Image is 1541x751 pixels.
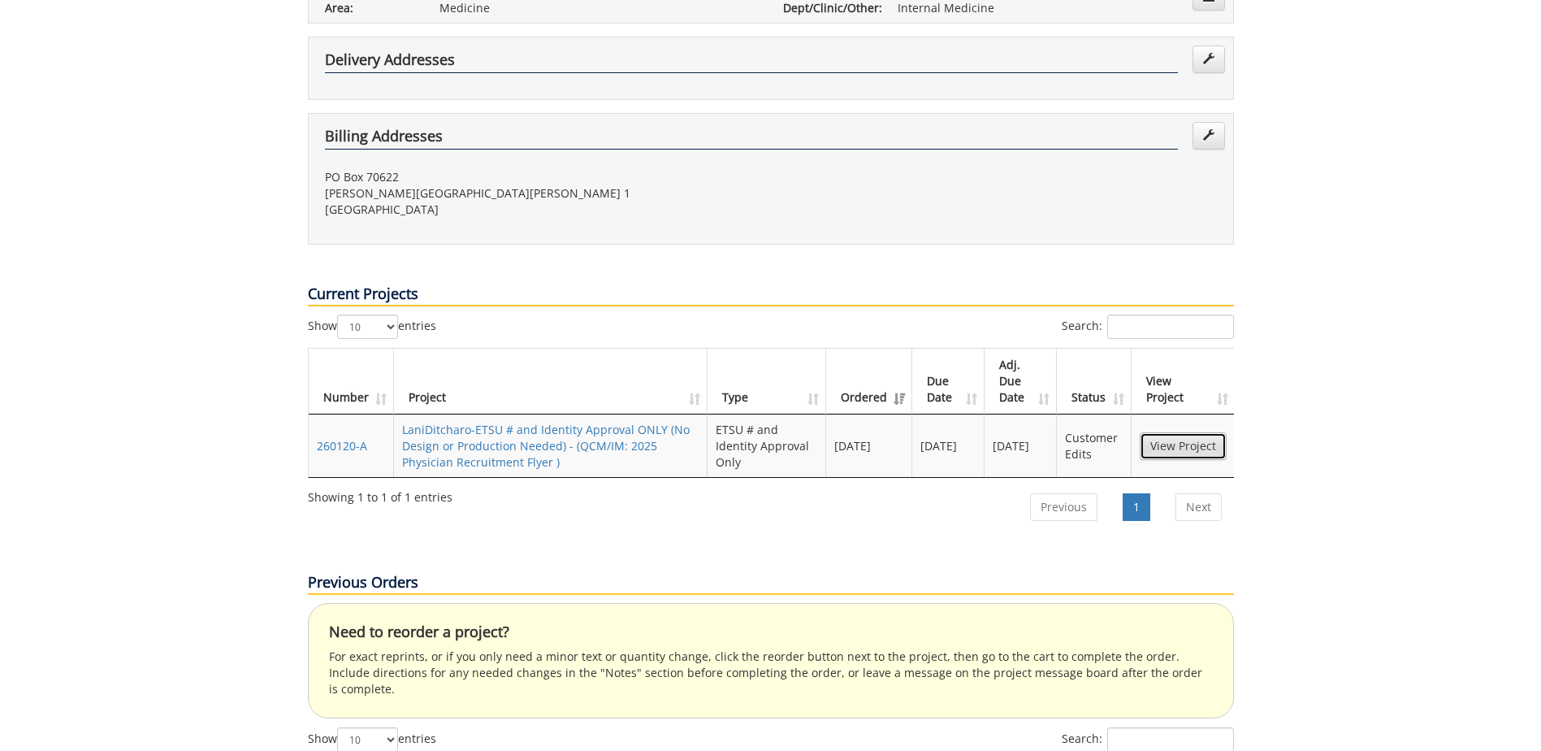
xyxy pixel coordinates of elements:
[308,572,1234,595] p: Previous Orders
[1057,415,1131,477] td: Customer Edits
[708,415,826,477] td: ETSU # and Identity Approval Only
[1132,349,1235,415] th: View Project: activate to sort column ascending
[325,128,1178,150] h4: Billing Addresses
[308,483,452,506] div: Showing 1 to 1 of 1 entries
[1140,432,1227,460] a: View Project
[1175,493,1222,521] a: Next
[308,284,1234,306] p: Current Projects
[329,649,1213,697] p: For exact reprints, or if you only need a minor text or quantity change, click the reorder button...
[912,349,985,415] th: Due Date: activate to sort column ascending
[317,438,367,454] a: 260120-A
[325,185,759,202] p: [PERSON_NAME][GEOGRAPHIC_DATA][PERSON_NAME] 1
[826,415,912,477] td: [DATE]
[325,52,1178,73] h4: Delivery Addresses
[1193,46,1225,73] a: Edit Addresses
[325,169,759,185] p: PO Box 70622
[826,349,912,415] th: Ordered: activate to sort column ascending
[1193,122,1225,150] a: Edit Addresses
[985,415,1057,477] td: [DATE]
[1123,493,1150,521] a: 1
[394,349,708,415] th: Project: activate to sort column ascending
[1057,349,1131,415] th: Status: activate to sort column ascending
[325,202,759,218] p: [GEOGRAPHIC_DATA]
[1030,493,1097,521] a: Previous
[985,349,1057,415] th: Adj. Due Date: activate to sort column ascending
[1062,315,1234,339] label: Search:
[337,315,398,339] select: Showentries
[329,624,1213,640] h4: Need to reorder a project?
[309,349,394,415] th: Number: activate to sort column ascending
[1107,315,1234,339] input: Search:
[912,415,985,477] td: [DATE]
[402,422,690,470] a: LaniDitcharo-ETSU # and Identity Approval ONLY (No Design or Production Needed) - (QCM/IM: 2025 P...
[708,349,826,415] th: Type: activate to sort column ascending
[308,315,436,339] label: Show entries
